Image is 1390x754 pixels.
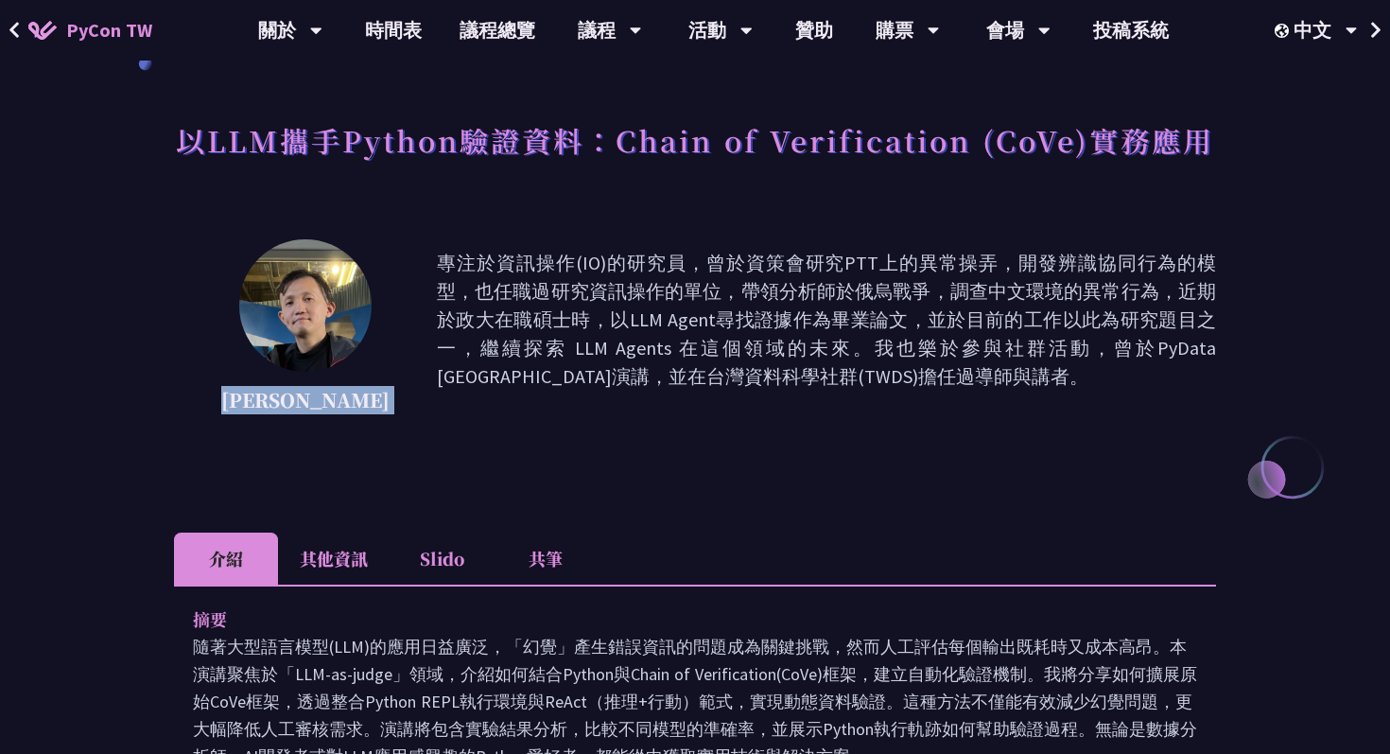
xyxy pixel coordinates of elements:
[278,533,390,585] li: 其他資訊
[239,239,372,372] img: Kevin Tseng
[221,386,390,414] p: [PERSON_NAME]
[390,533,494,585] li: Slido
[193,605,1159,633] p: 摘要
[437,249,1216,419] p: 專注於資訊操作(IO)的研究員，曾於資策會研究PTT上的異常操弄，開發辨識協同行為的模型，也任職過研究資訊操作的單位，帶領分析師於俄烏戰爭，調查中文環境的異常行為，近期於政大在職碩士時，以LLM...
[176,112,1214,168] h1: 以LLM攜手Python驗證資料：Chain of Verification (CoVe)實務應用
[66,16,152,44] span: PyCon TW
[494,533,598,585] li: 共筆
[1275,24,1294,38] img: Locale Icon
[28,21,57,40] img: Home icon of PyCon TW 2025
[9,7,171,54] a: PyCon TW
[174,533,278,585] li: 介紹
